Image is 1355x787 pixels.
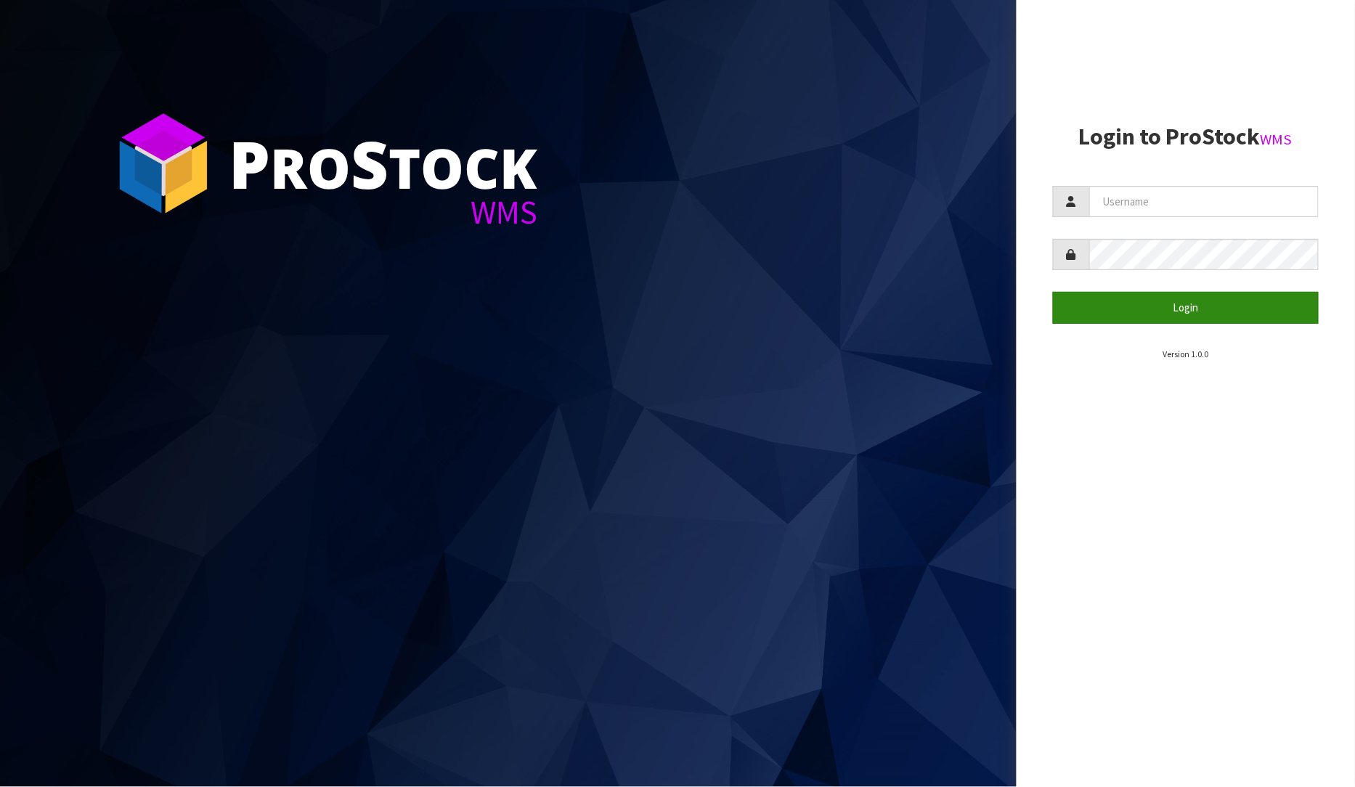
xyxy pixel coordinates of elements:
[229,119,270,208] span: P
[1163,348,1208,359] small: Version 1.0.0
[1053,292,1319,323] button: Login
[1053,124,1319,150] h2: Login to ProStock
[1261,130,1293,149] small: WMS
[109,109,218,218] img: ProStock Cube
[351,119,388,208] span: S
[229,131,537,196] div: ro tock
[1089,186,1319,217] input: Username
[229,196,537,229] div: WMS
